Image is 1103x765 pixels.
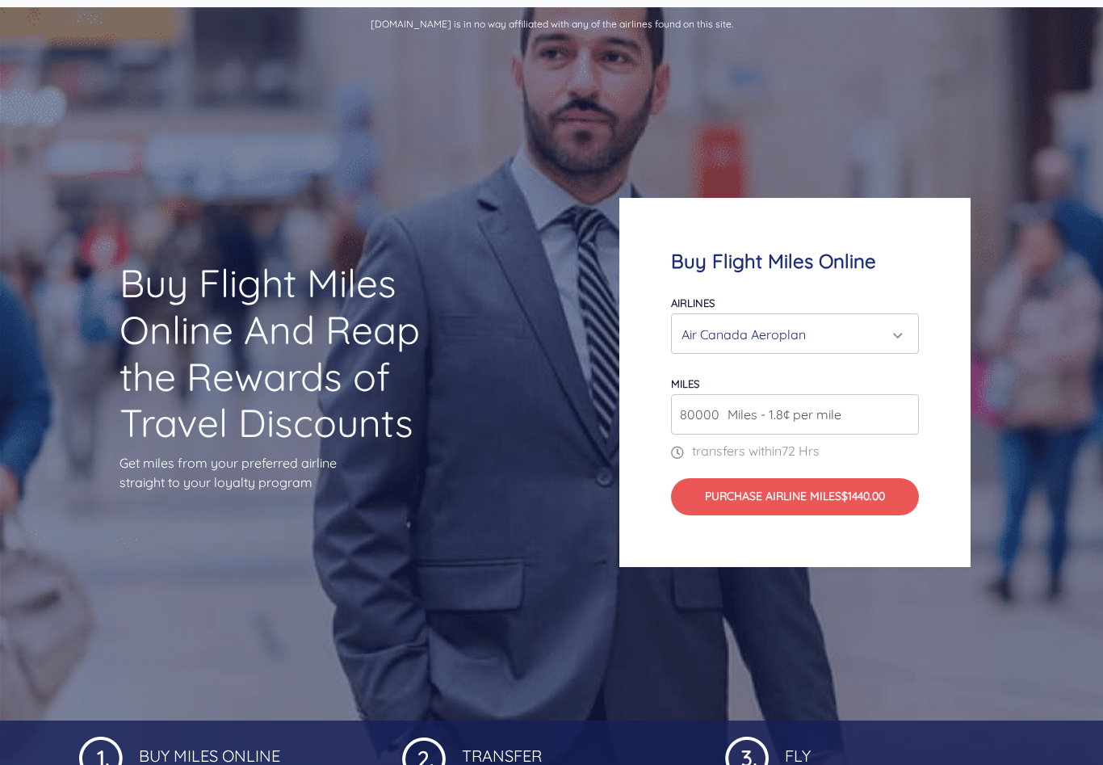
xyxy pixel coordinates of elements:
[671,250,918,273] h4: Buy Flight Miles Online
[841,489,885,503] span: $1440.00
[671,478,918,515] button: Purchase Airline Miles$1440.00
[671,313,918,354] button: Air Canada Aeroplan
[671,377,699,390] label: miles
[719,405,841,424] span: Miles - 1.8¢ per mile
[120,260,483,446] h1: Buy Flight Miles Online And Reap the Rewards of Travel Discounts
[671,441,918,460] p: transfers within
[120,453,483,492] p: Get miles from your preferred airline straight to your loyalty program
[671,296,715,309] label: Airlines
[782,443,820,459] span: 72 Hrs
[682,319,898,350] div: Air Canada Aeroplan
